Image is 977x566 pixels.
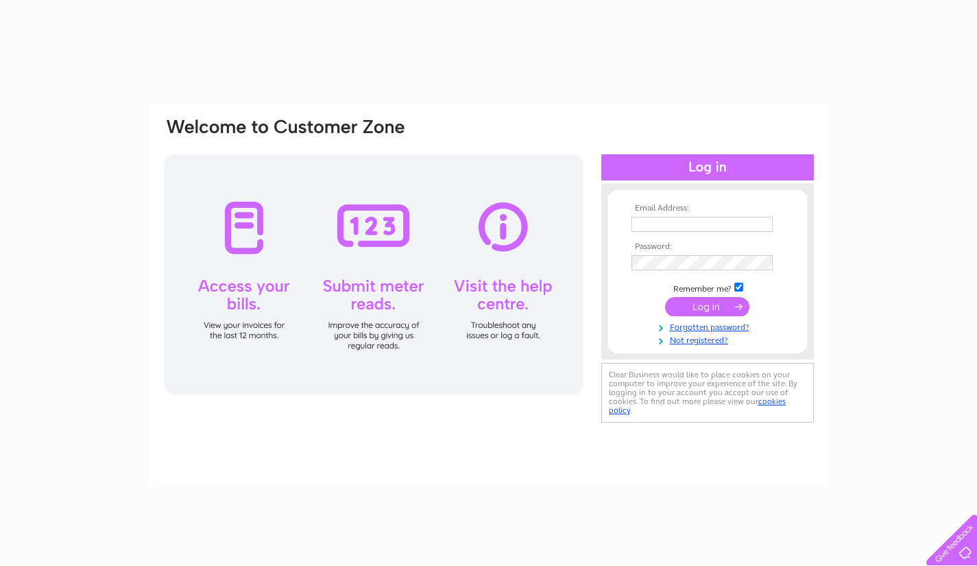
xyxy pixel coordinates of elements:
[628,204,787,213] th: Email Address:
[631,320,787,333] a: Forgotten password?
[665,297,749,316] input: Submit
[628,242,787,252] th: Password:
[609,397,786,415] a: cookies policy
[601,363,814,423] div: Clear Business would like to place cookies on your computer to improve your experience of the sit...
[631,333,787,346] a: Not registered?
[628,281,787,294] td: Remember me?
